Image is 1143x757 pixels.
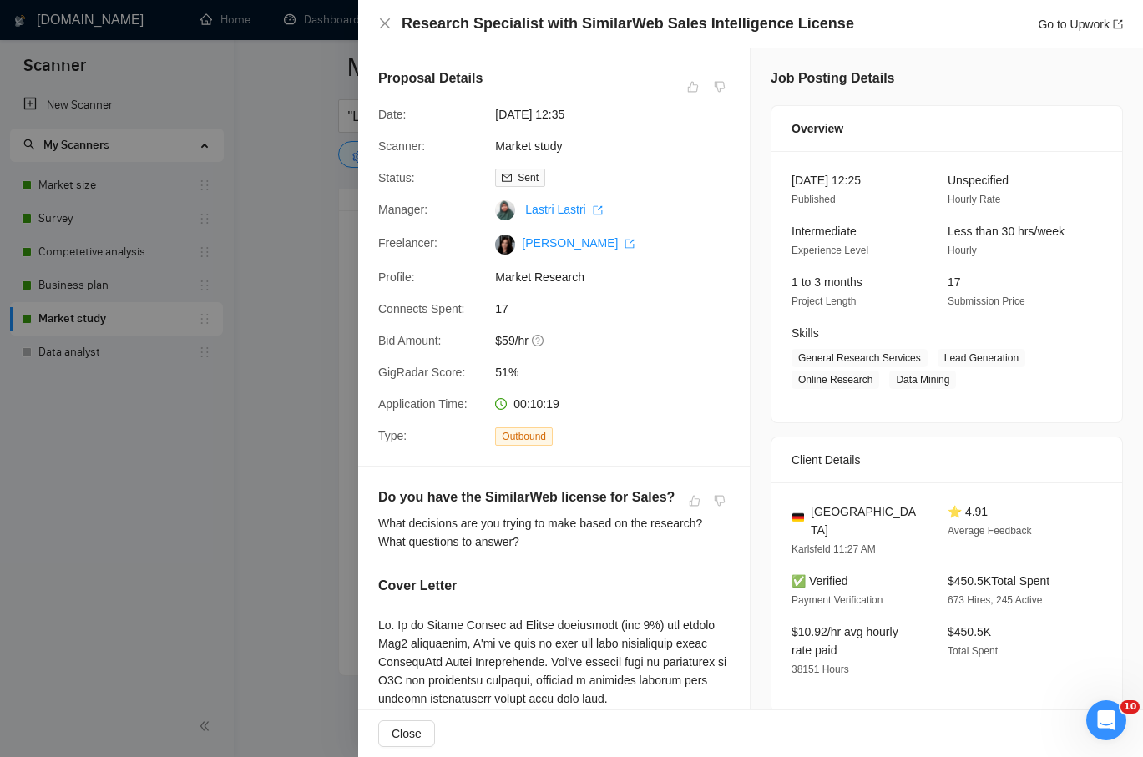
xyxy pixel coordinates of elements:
[792,295,856,307] span: Project Length
[495,300,746,318] span: 17
[625,239,635,249] span: export
[593,205,603,215] span: export
[378,17,392,31] button: Close
[792,625,898,657] span: $10.92/hr avg hourly rate paid
[513,397,559,411] span: 00:10:19
[495,331,746,350] span: $59/hr
[1113,19,1123,29] span: export
[948,574,1049,588] span: $450.5K Total Spent
[792,119,843,138] span: Overview
[792,594,883,606] span: Payment Verification
[792,664,849,675] span: 38151 Hours
[378,397,468,411] span: Application Time:
[792,225,857,238] span: Intermediate
[792,543,876,555] span: Karlsfeld 11:27 AM
[948,525,1032,537] span: Average Feedback
[392,724,422,743] span: Close
[402,13,854,34] h4: Research Specialist with SimilarWeb Sales Intelligence License
[948,174,1009,187] span: Unspecified
[792,349,928,367] span: General Research Services
[948,625,991,638] span: $450.5K
[378,366,465,379] span: GigRadar Score:
[378,514,730,551] div: What decisions are you trying to make based on the research? What questions to answer?
[495,363,746,381] span: 51%
[518,172,539,184] span: Sent
[792,326,819,340] span: Skills
[938,349,1025,367] span: Lead Generation
[948,275,961,289] span: 17
[378,720,435,747] button: Close
[378,236,437,250] span: Freelancer:
[948,505,988,518] span: ⭐ 4.91
[495,137,746,155] span: Market study
[792,194,836,205] span: Published
[1120,700,1140,714] span: 10
[378,171,415,184] span: Status:
[792,174,861,187] span: [DATE] 12:25
[378,108,406,121] span: Date:
[792,245,868,256] span: Experience Level
[378,139,425,153] span: Scanner:
[948,225,1065,238] span: Less than 30 hrs/week
[948,295,1025,307] span: Submission Price
[502,173,512,183] span: mail
[792,275,862,289] span: 1 to 3 months
[792,371,879,389] span: Online Research
[889,371,956,389] span: Data Mining
[378,68,483,88] h5: Proposal Details
[948,194,1000,205] span: Hourly Rate
[792,574,848,588] span: ✅ Verified
[378,334,442,347] span: Bid Amount:
[792,512,804,523] img: 🇩🇪
[378,576,457,596] h5: Cover Letter
[378,270,415,284] span: Profile:
[378,429,407,442] span: Type:
[525,203,602,216] a: Lastri Lastri export
[1038,18,1123,31] a: Go to Upworkexport
[771,68,894,88] h5: Job Posting Details
[948,594,1042,606] span: 673 Hires, 245 Active
[495,268,746,286] span: Market Research
[378,487,677,507] h5: Do you have the SimilarWeb license for Sales?
[378,17,392,30] span: close
[532,334,545,347] span: question-circle
[378,203,427,216] span: Manager:
[522,236,635,250] a: [PERSON_NAME] export
[811,502,921,539] span: [GEOGRAPHIC_DATA]
[495,105,746,124] span: [DATE] 12:35
[378,302,465,315] span: Connects Spent:
[792,437,1102,482] div: Client Details
[495,235,515,255] img: c1oV3yLnNhHSSXY-kN5g-0FnBm58pJ_1XhJH_oHvHp97NyJPEDcUxN0o8ryCzTec45
[495,427,553,446] span: Outbound
[1086,700,1126,740] iframe: Intercom live chat
[948,245,977,256] span: Hourly
[495,398,507,410] span: clock-circle
[948,645,998,657] span: Total Spent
